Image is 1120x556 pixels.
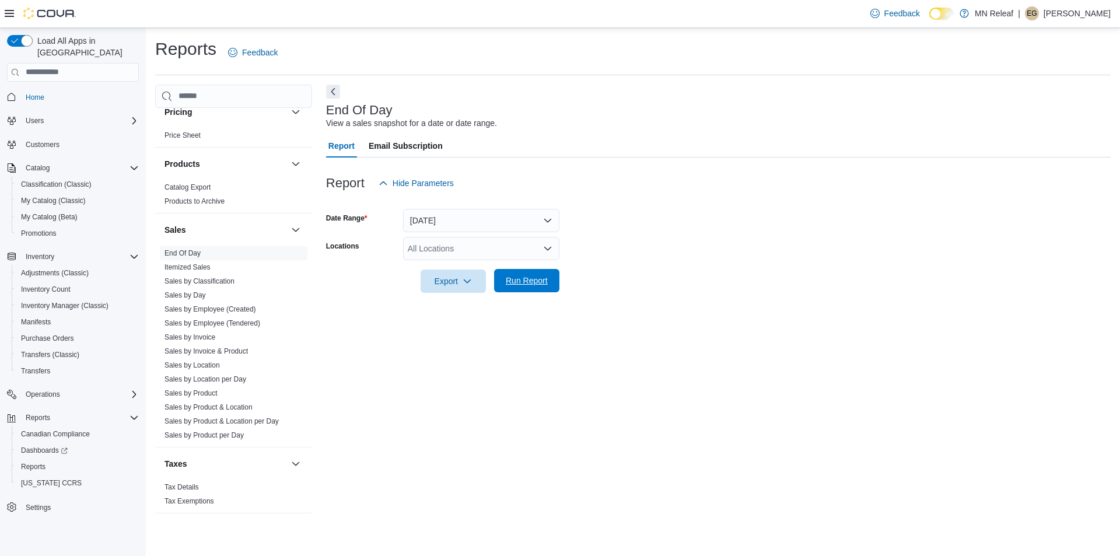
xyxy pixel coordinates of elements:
a: Inventory Count [16,282,75,296]
span: Catalog [21,161,139,175]
input: Dark Mode [929,8,954,20]
div: Taxes [155,480,312,513]
span: Tax Exemptions [164,496,214,506]
span: Price Sheet [164,131,201,140]
a: Sales by Location [164,361,220,369]
a: Sales by Employee (Tendered) [164,319,260,327]
button: Inventory Manager (Classic) [12,298,143,314]
button: Transfers [12,363,143,379]
span: Transfers [16,364,139,378]
button: Sales [289,223,303,237]
span: Operations [26,390,60,399]
span: Washington CCRS [16,476,139,490]
span: Sales by Product & Location [164,403,253,412]
span: Manifests [21,317,51,327]
a: Inventory Manager (Classic) [16,299,113,313]
span: Settings [26,503,51,512]
span: EG [1027,6,1037,20]
a: Sales by Product [164,389,218,397]
h3: Products [164,158,200,170]
span: Load All Apps in [GEOGRAPHIC_DATA] [33,35,139,58]
h3: Report [326,176,365,190]
a: Manifests [16,315,55,329]
button: Canadian Compliance [12,426,143,442]
span: My Catalog (Beta) [21,212,78,222]
a: Dashboards [16,443,72,457]
button: Adjustments (Classic) [12,265,143,281]
a: Settings [21,501,55,515]
span: Itemized Sales [164,263,211,272]
button: Products [164,158,286,170]
span: Hide Parameters [393,177,454,189]
span: Catalog [26,163,50,173]
a: Transfers [16,364,55,378]
span: Dashboards [16,443,139,457]
span: Sales by Product [164,389,218,398]
button: [US_STATE] CCRS [12,475,143,491]
span: Adjustments (Classic) [21,268,89,278]
button: Operations [2,386,143,403]
span: Settings [21,499,139,514]
span: My Catalog (Classic) [21,196,86,205]
span: Reports [21,462,45,471]
img: Cova [23,8,76,19]
span: Tax Details [164,482,199,492]
button: Pricing [289,105,303,119]
span: Sales by Location per Day [164,375,246,384]
button: Purchase Orders [12,330,143,347]
span: Promotions [16,226,139,240]
a: Promotions [16,226,61,240]
span: Sales by Invoice & Product [164,347,248,356]
span: Operations [21,387,139,401]
a: My Catalog (Beta) [16,210,82,224]
button: Sales [164,224,286,236]
span: Canadian Compliance [16,427,139,441]
a: Tax Details [164,483,199,491]
button: Inventory [21,250,59,264]
a: Sales by Product & Location [164,403,253,411]
span: Users [26,116,44,125]
button: Transfers (Classic) [12,347,143,363]
span: Products to Archive [164,197,225,206]
a: Home [21,90,49,104]
a: Customers [21,138,64,152]
span: Feedback [884,8,920,19]
span: Purchase Orders [21,334,74,343]
span: Manifests [16,315,139,329]
div: Sales [155,246,312,447]
p: [PERSON_NAME] [1044,6,1111,20]
button: Export [421,270,486,293]
span: Catalog Export [164,183,211,192]
a: Tax Exemptions [164,497,214,505]
a: End Of Day [164,249,201,257]
span: Sales by Product per Day [164,431,244,440]
p: MN Releaf [975,6,1013,20]
button: Classification (Classic) [12,176,143,193]
a: Canadian Compliance [16,427,94,441]
span: Transfers [21,366,50,376]
nav: Complex example [7,84,139,546]
a: Purchase Orders [16,331,79,345]
span: Dashboards [21,446,68,455]
button: Home [2,89,143,106]
span: Inventory [21,250,139,264]
span: Reports [26,413,50,422]
a: Products to Archive [164,197,225,205]
button: Catalog [2,160,143,176]
a: My Catalog (Classic) [16,194,90,208]
span: Run Report [506,275,548,286]
span: Inventory Manager (Classic) [16,299,139,313]
h3: Pricing [164,106,192,118]
button: Reports [12,459,143,475]
button: Hide Parameters [374,172,459,195]
span: My Catalog (Beta) [16,210,139,224]
span: Sales by Location [164,361,220,370]
a: Dashboards [12,442,143,459]
span: Reports [21,411,139,425]
span: Transfers (Classic) [21,350,79,359]
span: Home [26,93,44,102]
h3: End Of Day [326,103,393,117]
button: Inventory [2,249,143,265]
span: Inventory Count [16,282,139,296]
div: Pricing [155,128,312,147]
